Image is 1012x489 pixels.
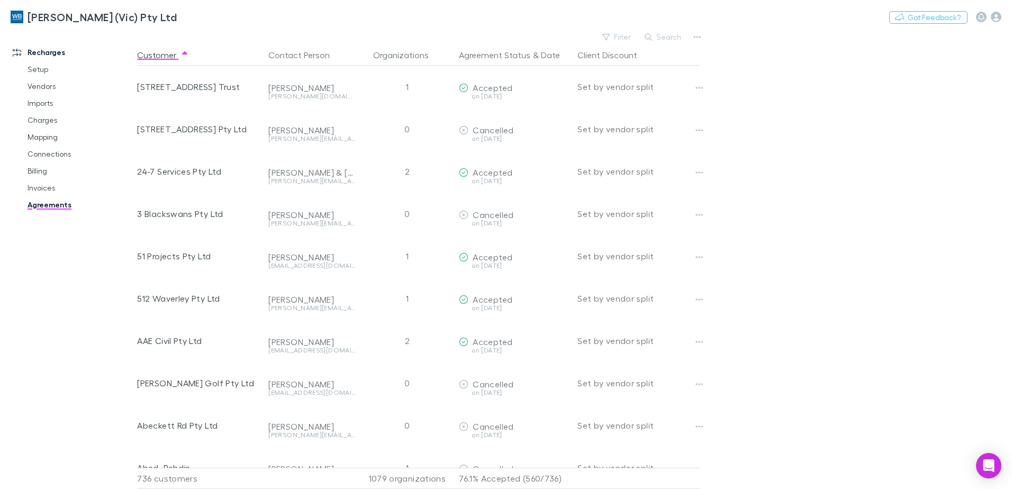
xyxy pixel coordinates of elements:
div: 0 [359,362,455,404]
button: Organizations [373,44,441,66]
div: 736 customers [137,468,264,489]
div: [PERSON_NAME][EMAIL_ADDRESS][DOMAIN_NAME] [268,178,355,184]
button: Filter [597,31,637,43]
div: 3 Blackswans Pty Ltd [137,193,260,235]
a: Agreements [17,196,143,213]
a: Setup [17,61,143,78]
div: AAE Civil Pty Ltd [137,320,260,362]
div: [PERSON_NAME] [268,294,355,305]
div: [STREET_ADDRESS] Pty Ltd [137,108,260,150]
div: [PERSON_NAME] Golf Pty Ltd [137,362,260,404]
div: on [DATE] [459,432,569,438]
div: [PERSON_NAME] & [PERSON_NAME] [268,167,355,178]
span: Cancelled [473,421,513,431]
span: Accepted [473,83,512,93]
span: Accepted [473,337,512,347]
a: [PERSON_NAME] (Vic) Pty Ltd [4,4,183,30]
a: Billing [17,162,143,179]
span: Cancelled [473,125,513,135]
div: Set by vendor split [577,66,700,108]
div: 2 [359,320,455,362]
div: [PERSON_NAME][EMAIL_ADDRESS][DOMAIN_NAME] [268,432,355,438]
div: on [DATE] [459,93,569,99]
div: on [DATE] [459,178,569,184]
div: on [DATE] [459,262,569,269]
span: Cancelled [473,464,513,474]
div: 0 [359,193,455,235]
div: [STREET_ADDRESS] Trust [137,66,260,108]
button: Client Discount [577,44,650,66]
p: 76.1% Accepted (560/736) [459,468,569,488]
div: [PERSON_NAME] [268,337,355,347]
div: on [DATE] [459,390,569,396]
div: on [DATE] [459,220,569,227]
img: William Buck (Vic) Pty Ltd's Logo [11,11,23,23]
div: [PERSON_NAME] [268,379,355,390]
div: [EMAIL_ADDRESS][DOMAIN_NAME] [268,262,355,269]
div: Open Intercom Messenger [976,453,1001,478]
button: Contact Person [268,44,342,66]
a: Connections [17,146,143,162]
div: 0 [359,108,455,150]
a: Imports [17,95,143,112]
button: Customer [137,44,189,66]
div: Abed, Behdin [137,447,260,489]
div: Abeckett Rd Pty Ltd [137,404,260,447]
a: Charges [17,112,143,129]
span: Accepted [473,167,512,177]
div: on [DATE] [459,135,569,142]
div: 1 [359,447,455,489]
div: [PERSON_NAME] [268,252,355,262]
div: [PERSON_NAME][EMAIL_ADDRESS][DOMAIN_NAME] [268,305,355,311]
div: 24-7 Services Pty Ltd [137,150,260,193]
div: Set by vendor split [577,108,700,150]
div: Set by vendor split [577,320,700,362]
div: 1 [359,277,455,320]
div: Set by vendor split [577,447,700,489]
div: Set by vendor split [577,235,700,277]
h3: [PERSON_NAME] (Vic) Pty Ltd [28,11,177,23]
div: [PERSON_NAME][EMAIL_ADDRESS][DOMAIN_NAME] [268,135,355,142]
div: 51 Projects Pty Ltd [137,235,260,277]
div: [PERSON_NAME] [268,83,355,93]
div: 1079 organizations [359,468,455,489]
span: Cancelled [473,210,513,220]
div: Set by vendor split [577,362,700,404]
button: Date [541,44,560,66]
div: [PERSON_NAME][DOMAIN_NAME][EMAIL_ADDRESS][PERSON_NAME][DOMAIN_NAME] [268,93,355,99]
span: Accepted [473,294,512,304]
a: Invoices [17,179,143,196]
div: Set by vendor split [577,404,700,447]
div: Set by vendor split [577,277,700,320]
div: 1 [359,66,455,108]
div: [PERSON_NAME] [268,421,355,432]
div: [EMAIL_ADDRESS][DOMAIN_NAME] [268,347,355,354]
div: [EMAIL_ADDRESS][DOMAIN_NAME] [268,390,355,396]
div: on [DATE] [459,305,569,311]
div: 2 [359,150,455,193]
div: [PERSON_NAME][EMAIL_ADDRESS][DOMAIN_NAME] [268,220,355,227]
div: [PERSON_NAME] [268,210,355,220]
div: 0 [359,404,455,447]
a: Mapping [17,129,143,146]
span: Accepted [473,252,512,262]
div: on [DATE] [459,347,569,354]
div: Set by vendor split [577,150,700,193]
div: & [459,44,569,66]
div: 512 Waverley Pty Ltd [137,277,260,320]
a: Vendors [17,78,143,95]
div: 1 [359,235,455,277]
a: Recharges [2,44,143,61]
button: Search [639,31,688,43]
button: Got Feedback? [889,11,968,24]
button: Agreement Status [459,44,530,66]
div: [PERSON_NAME] [268,125,355,135]
div: [PERSON_NAME] [268,464,355,474]
span: Cancelled [473,379,513,389]
div: Set by vendor split [577,193,700,235]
